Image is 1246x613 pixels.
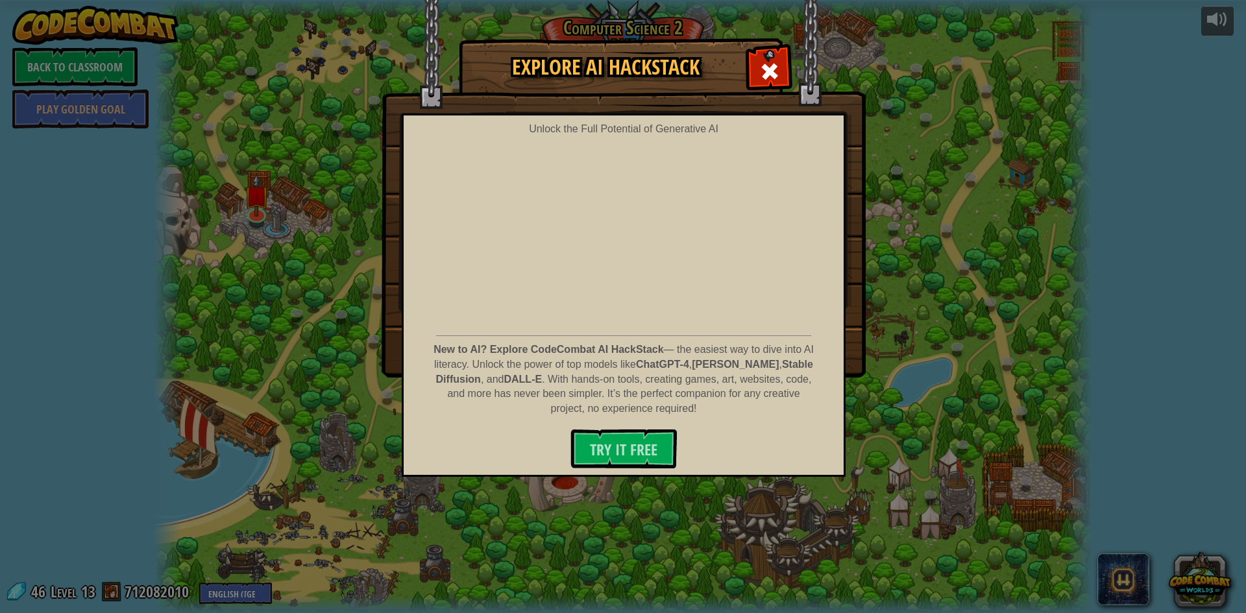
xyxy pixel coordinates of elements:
strong: ChatGPT-4 [636,359,689,370]
h1: Explore AI HackStack [472,56,739,78]
strong: [PERSON_NAME] [692,359,779,370]
div: Unlock the Full Potential of Generative AI [410,122,837,137]
button: Try It Free [570,429,677,468]
span: Try It Free [590,439,657,460]
strong: Stable Diffusion [436,359,813,385]
p: — the easiest way to dive into AI literacy. Unlock the power of top models like , , , and . With ... [432,343,816,416]
strong: New to AI? Explore CodeCombat AI HackStack [434,344,663,355]
strong: DALL-E [504,374,542,385]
